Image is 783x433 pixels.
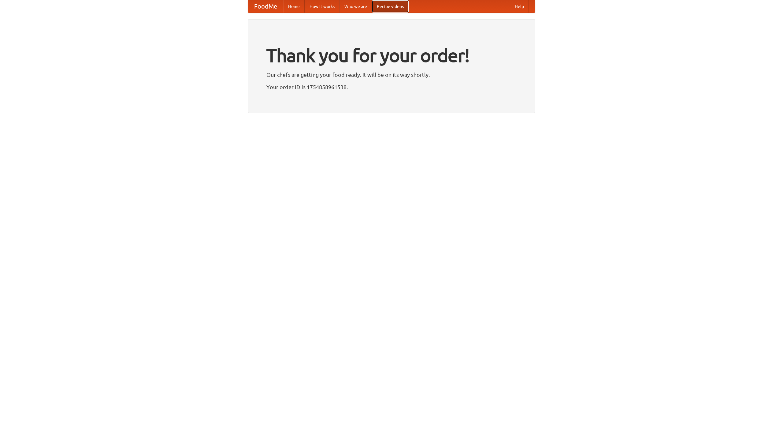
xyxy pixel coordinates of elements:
a: Home [283,0,305,13]
p: Your order ID is 1754858961538. [266,82,517,91]
p: Our chefs are getting your food ready. It will be on its way shortly. [266,70,517,79]
a: Help [510,0,529,13]
h1: Thank you for your order! [266,41,517,70]
a: FoodMe [248,0,283,13]
a: How it works [305,0,340,13]
a: Recipe videos [372,0,409,13]
a: Who we are [340,0,372,13]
